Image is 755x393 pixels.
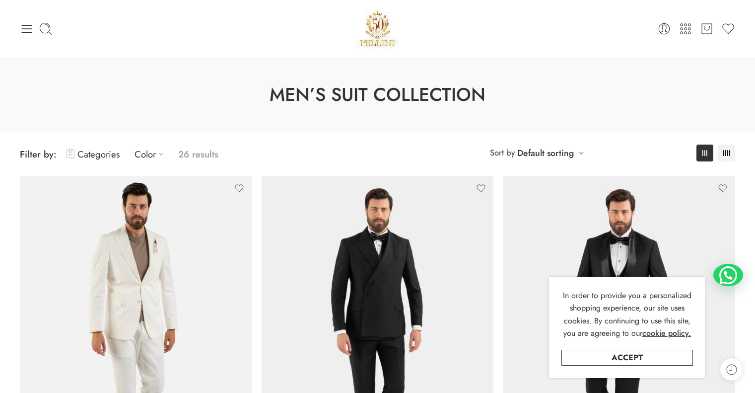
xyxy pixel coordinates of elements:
a: cookie policy. [642,327,691,340]
a: Accept [561,350,693,366]
h1: Men’s Suit Collection [25,82,730,108]
a: Pellini - [356,7,399,50]
span: Sort by [490,145,515,161]
span: Filter by: [20,148,57,161]
a: Default sorting [517,146,574,160]
p: 26 results [178,143,218,166]
a: Wishlist [721,22,735,36]
a: Cart [700,22,714,36]
img: Pellini [356,7,399,50]
a: Login / Register [657,22,671,36]
a: Categories [67,143,120,166]
a: Color [135,143,168,166]
span: In order to provide you a personalized shopping experience, our site uses cookies. By continuing ... [563,290,691,339]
